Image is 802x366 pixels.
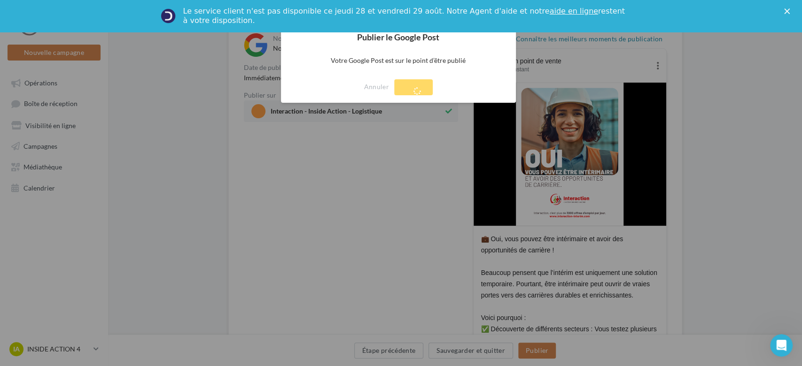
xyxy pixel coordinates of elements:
h2: Publier le Google Post [281,25,516,49]
p: Votre Google Post est sur le point d’être publié [281,49,516,72]
a: aide en ligne [549,7,598,15]
button: Annuler [364,79,389,94]
button: Publier [394,79,433,95]
div: Fermer [784,8,794,14]
div: Le service client n'est pas disponible ce jeudi 28 et vendredi 29 août. Notre Agent d'aide et not... [183,7,627,25]
iframe: Intercom live chat [770,334,793,357]
img: Profile image for Service-Client [161,8,176,23]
